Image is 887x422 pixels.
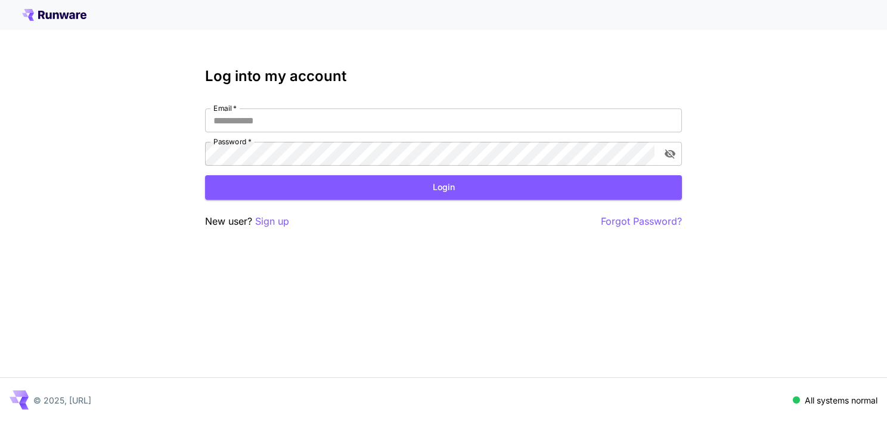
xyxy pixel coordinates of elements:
[601,214,682,229] button: Forgot Password?
[213,136,252,147] label: Password
[205,214,289,229] p: New user?
[205,175,682,200] button: Login
[213,103,237,113] label: Email
[659,143,681,165] button: toggle password visibility
[255,214,289,229] button: Sign up
[205,68,682,85] h3: Log into my account
[33,394,91,407] p: © 2025, [URL]
[805,394,877,407] p: All systems normal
